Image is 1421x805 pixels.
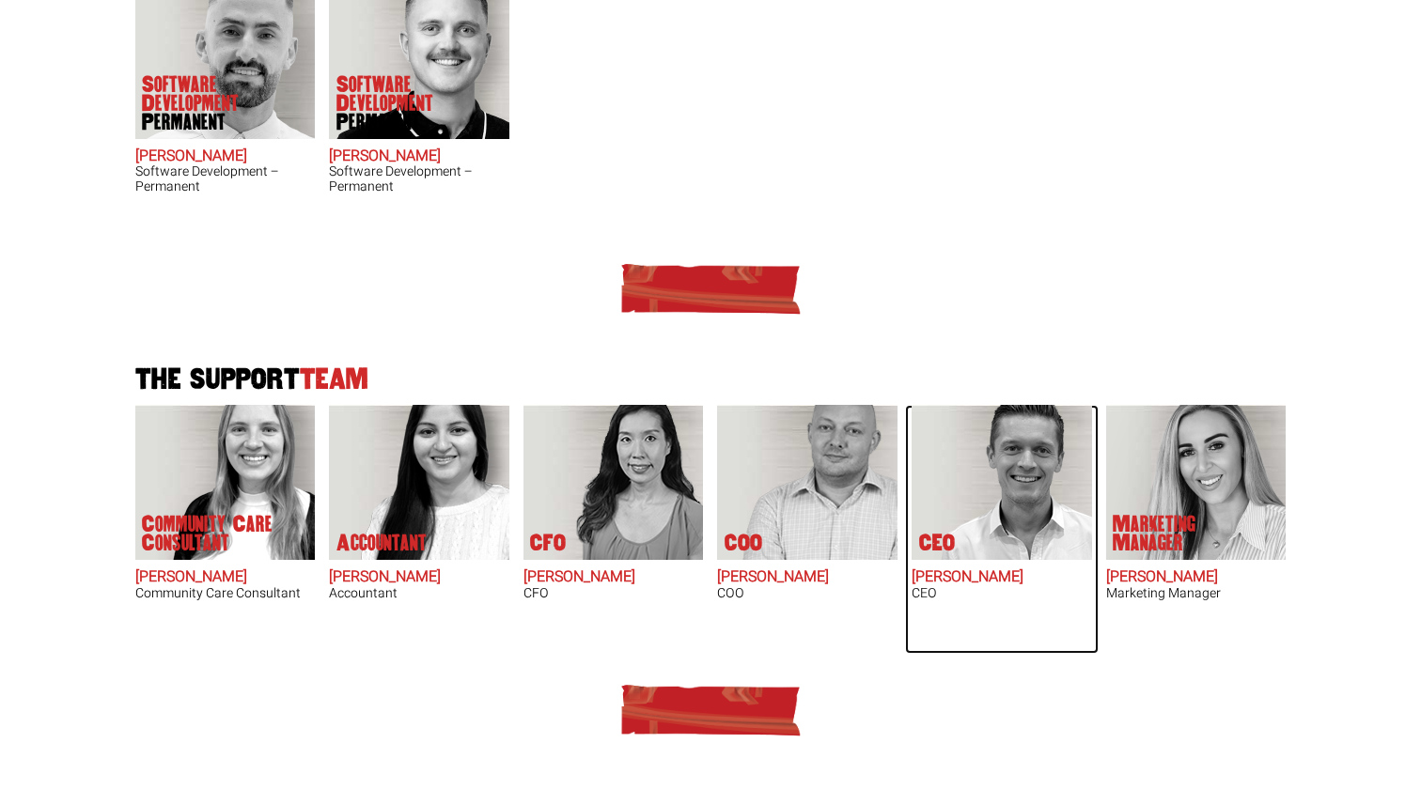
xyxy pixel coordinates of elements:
h3: Marketing Manager [1106,586,1287,600]
p: Marketing Manager [1113,515,1263,552]
p: Software Development [336,75,487,132]
p: Community Care Consultant [142,515,292,552]
img: Geoff Millar's our CEO [932,405,1092,560]
h3: Community Care Consultant [135,586,316,600]
h2: [PERSON_NAME] [329,569,509,586]
p: Accountant [336,534,427,552]
h3: COO [717,586,898,600]
p: CEO [919,534,955,552]
h2: [PERSON_NAME] [135,148,316,165]
p: COO [725,534,762,552]
p: Software Development [142,75,292,132]
p: CFO [530,534,566,552]
img: Laura Yang's our CFO [543,405,703,560]
h2: [PERSON_NAME] [1106,569,1287,586]
img: Simran Kaur does Accountant [350,405,509,560]
h3: Software Development – Permanent [135,164,316,194]
span: Permanent [336,113,487,132]
h2: [PERSON_NAME] [912,569,1092,586]
img: Simon Moss's our COO [738,405,898,560]
h3: CFO [523,586,704,600]
h3: Software Development – Permanent [329,164,509,194]
img: Anna Reddy does Community Care Consultant [155,405,315,560]
span: Permanent [142,113,292,132]
h3: Accountant [329,586,509,600]
img: Monique Rodrigues does Marketing Manager [1105,405,1286,560]
span: Team [300,364,368,395]
h2: [PERSON_NAME] [523,569,704,586]
h2: [PERSON_NAME] [717,569,898,586]
h2: [PERSON_NAME] [329,148,509,165]
h2: The Support [128,365,1293,395]
h2: [PERSON_NAME] [135,569,316,586]
h3: CEO [912,586,1092,600]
